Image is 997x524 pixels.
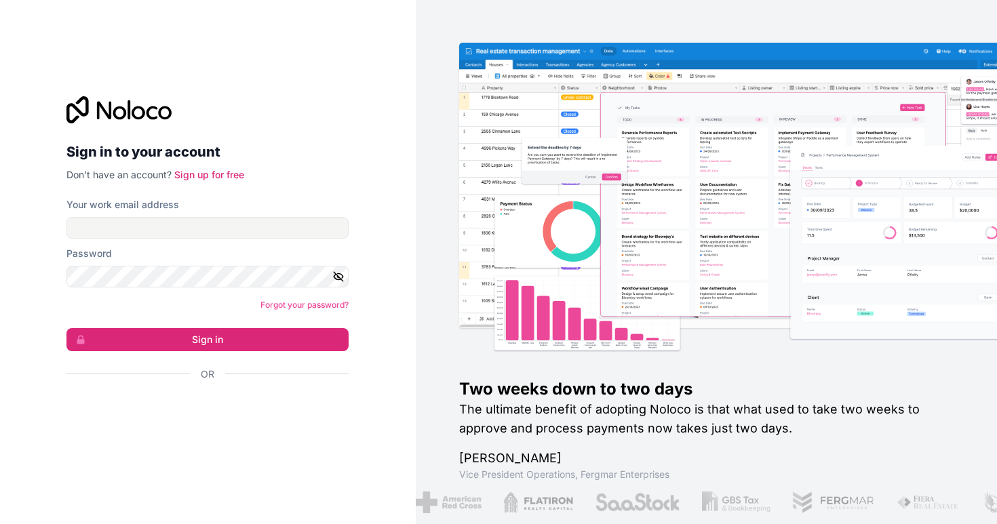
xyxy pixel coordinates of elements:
[260,300,349,310] a: Forgot your password?
[66,328,349,351] button: Sign in
[66,140,349,164] h2: Sign in to your account
[415,491,481,513] img: /assets/american-red-cross-BAupjrZR.png
[174,169,244,180] a: Sign up for free
[66,266,349,287] input: Password
[459,378,954,400] h1: Two weeks down to two days
[66,217,349,239] input: Email address
[66,198,179,211] label: Your work email address
[459,400,954,438] h2: The ultimate benefit of adopting Noloco is that what used to take two weeks to approve and proces...
[792,491,875,513] img: /assets/fergmar-CudnrXN5.png
[503,491,573,513] img: /assets/flatiron-C8eUkumj.png
[459,449,954,468] h1: [PERSON_NAME]
[201,367,214,381] span: Or
[897,491,960,513] img: /assets/fiera-fwj2N5v4.png
[459,468,954,481] h1: Vice President Operations , Fergmar Enterprises
[701,491,770,513] img: /assets/gbstax-C-GtDUiK.png
[66,169,172,180] span: Don't have an account?
[60,396,345,426] iframe: Sign in with Google Button
[595,491,680,513] img: /assets/saastock-C6Zbiodz.png
[66,247,112,260] label: Password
